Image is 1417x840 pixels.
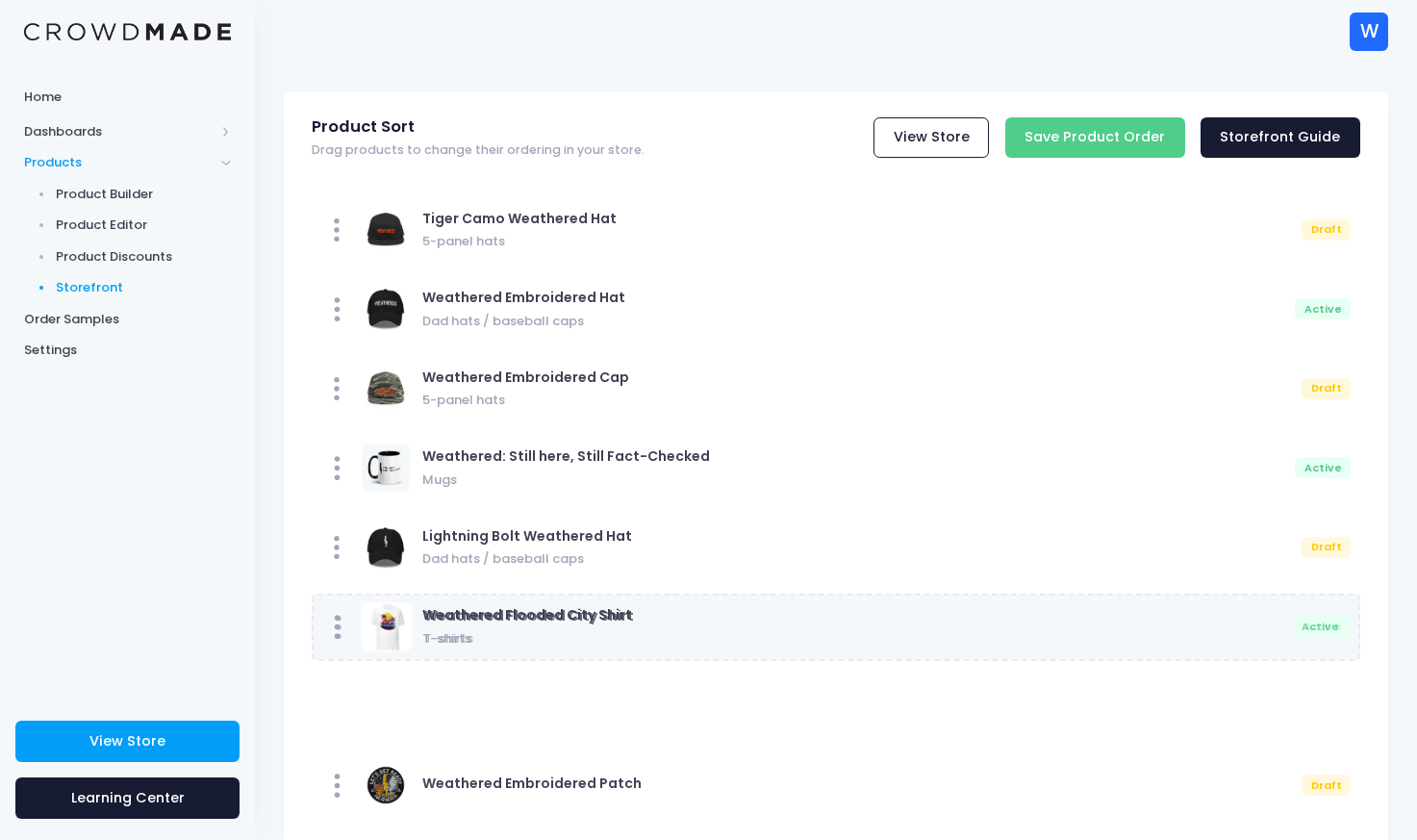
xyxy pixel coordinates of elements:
[56,185,232,204] span: Product Builder
[1201,117,1360,159] a: Storefront Guide
[1295,457,1351,478] div: Active
[312,143,645,158] span: Drag products to change their ordering in your store.
[24,122,215,141] span: Dashboards
[422,368,629,387] span: Weathered Embroidered Cap
[1295,298,1351,319] div: Active
[422,288,625,307] span: Weathered Embroidered Hat
[422,308,1288,330] span: Dad hats / baseball caps
[24,341,231,360] span: Settings
[422,209,617,228] span: Tiger Camo Weathered Hat
[1302,537,1351,558] div: Draft
[1302,219,1351,241] div: Draft
[24,88,231,107] span: Home
[56,278,232,297] span: Storefront
[24,23,231,41] img: Logo
[422,605,632,624] span: Weathered Flooded City Shirt
[873,117,989,159] a: View Store
[1350,13,1388,51] div: W
[89,731,165,751] span: View Store
[56,216,232,235] span: Product Editor
[15,721,240,762] a: View Store
[422,229,1295,251] span: 5-panel hats
[71,788,185,807] span: Learning Center
[1005,117,1185,159] input: Save Product Order
[24,310,231,329] span: Order Samples
[422,625,1288,648] span: T-shirts
[312,117,415,137] span: Product Sort
[422,446,710,466] span: Weathered: Still here, Still Fact-Checked
[422,388,1295,410] span: 5-panel hats
[24,153,215,172] span: Products
[422,467,1288,489] span: Mugs
[422,547,1295,569] span: Dad hats / baseball caps
[422,774,642,793] span: Weathered Embroidered Patch
[1295,616,1351,637] div: Active
[15,777,240,819] a: Learning Center
[422,526,632,546] span: Lightning Bolt Weathered Hat
[1302,378,1351,399] div: Draft
[56,247,232,267] span: Product Discounts
[1302,775,1351,796] div: Draft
